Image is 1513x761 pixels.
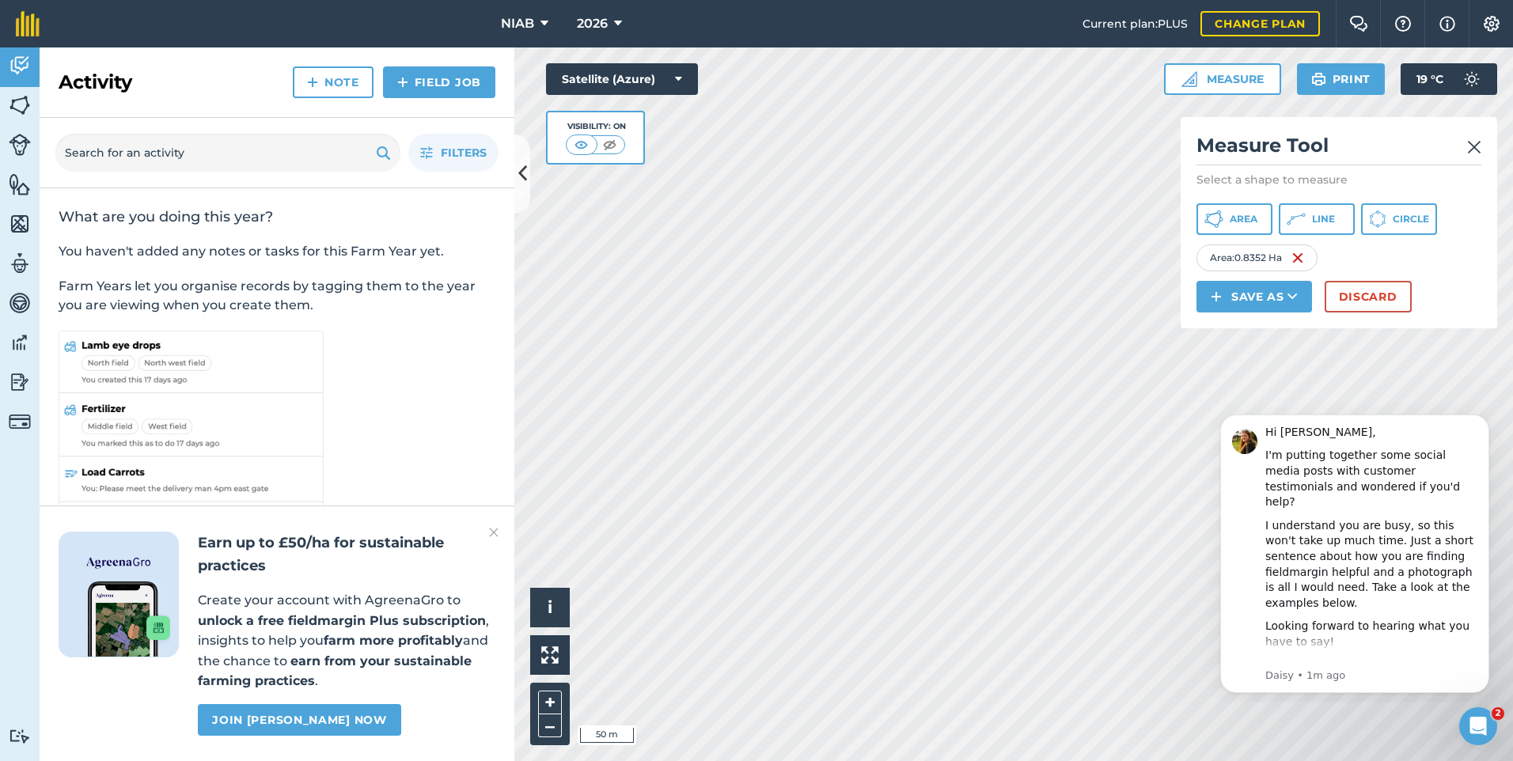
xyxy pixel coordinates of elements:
[59,242,495,261] p: You haven't added any notes or tasks for this Farm Year yet.
[1279,203,1355,235] button: Line
[307,73,318,92] img: svg+xml;base64,PHN2ZyB4bWxucz0iaHR0cDovL3d3dy53My5vcmcvMjAwMC9zdmciIHdpZHRoPSIxNCIgaGVpZ2h0PSIyNC...
[1459,707,1497,745] iframe: Intercom live chat
[55,134,400,172] input: Search for an activity
[198,532,495,577] h2: Earn up to £50/ha for sustainable practices
[293,66,374,98] a: Note
[1416,63,1443,95] span: 19 ° C
[59,207,495,226] h2: What are you doing this year?
[1291,248,1304,267] img: svg+xml;base64,PHN2ZyB4bWxucz0iaHR0cDovL3d3dy53My5vcmcvMjAwMC9zdmciIHdpZHRoPSIxNiIgaGVpZ2h0PSIyNC...
[546,63,698,95] button: Satellite (Azure)
[1401,63,1497,95] button: 19 °C
[1297,63,1386,95] button: Print
[1394,16,1413,32] img: A question mark icon
[1456,63,1488,95] img: svg+xml;base64,PD94bWwgdmVyc2lvbj0iMS4wIiBlbmNvZGluZz0idXRmLTgiPz4KPCEtLSBHZW5lcmF0b3I6IEFkb2JlIE...
[1467,138,1481,157] img: svg+xml;base64,PHN2ZyB4bWxucz0iaHR0cDovL3d3dy53My5vcmcvMjAwMC9zdmciIHdpZHRoPSIyMiIgaGVpZ2h0PSIzMC...
[1312,213,1335,225] span: Line
[538,714,562,737] button: –
[9,134,31,156] img: svg+xml;base64,PD94bWwgdmVyc2lvbj0iMS4wIiBlbmNvZGluZz0idXRmLTgiPz4KPCEtLSBHZW5lcmF0b3I6IEFkb2JlIE...
[1196,400,1513,702] iframe: Intercom notifications message
[1196,133,1481,165] h2: Measure Tool
[1311,70,1326,89] img: svg+xml;base64,PHN2ZyB4bWxucz0iaHR0cDovL3d3dy53My5vcmcvMjAwMC9zdmciIHdpZHRoPSIxOSIgaGVpZ2h0PSIyNC...
[1083,15,1188,32] span: Current plan : PLUS
[198,590,495,691] p: Create your account with AgreenaGro to , insights to help you and the chance to .
[577,14,608,33] span: 2026
[489,523,499,542] img: svg+xml;base64,PHN2ZyB4bWxucz0iaHR0cDovL3d3dy53My5vcmcvMjAwMC9zdmciIHdpZHRoPSIyMiIgaGVpZ2h0PSIzMC...
[198,704,400,736] a: Join [PERSON_NAME] now
[1439,14,1455,33] img: svg+xml;base64,PHN2ZyB4bWxucz0iaHR0cDovL3d3dy53My5vcmcvMjAwMC9zdmciIHdpZHRoPSIxNyIgaGVpZ2h0PSIxNy...
[376,143,391,162] img: svg+xml;base64,PHN2ZyB4bWxucz0iaHR0cDovL3d3dy53My5vcmcvMjAwMC9zdmciIHdpZHRoPSIxOSIgaGVpZ2h0PSIyNC...
[1181,71,1197,87] img: Ruler icon
[59,277,495,315] p: Farm Years let you organise records by tagging them to the year you are viewing when you create t...
[441,144,487,161] span: Filters
[1196,281,1312,312] button: Save as
[9,370,31,394] img: svg+xml;base64,PD94bWwgdmVyc2lvbj0iMS4wIiBlbmNvZGluZz0idXRmLTgiPz4KPCEtLSBHZW5lcmF0b3I6IEFkb2JlIE...
[1482,16,1501,32] img: A cog icon
[198,653,472,689] strong: earn from your sustainable farming practices
[1349,16,1368,32] img: Two speech bubbles overlapping with the left bubble in the forefront
[1325,281,1412,312] button: Discard
[9,252,31,275] img: svg+xml;base64,PD94bWwgdmVyc2lvbj0iMS4wIiBlbmNvZGluZz0idXRmLTgiPz4KPCEtLSBHZW5lcmF0b3I6IEFkb2JlIE...
[530,588,570,627] button: i
[1196,244,1318,271] div: Area : 0.8352 Ha
[9,93,31,117] img: svg+xml;base64,PHN2ZyB4bWxucz0iaHR0cDovL3d3dy53My5vcmcvMjAwMC9zdmciIHdpZHRoPSI1NiIgaGVpZ2h0PSI2MC...
[88,581,170,657] img: Screenshot of the Gro app
[1164,63,1281,95] button: Measure
[324,633,463,648] strong: farm more profitably
[566,120,626,133] div: Visibility: On
[600,137,620,153] img: svg+xml;base64,PHN2ZyB4bWxucz0iaHR0cDovL3d3dy53My5vcmcvMjAwMC9zdmciIHdpZHRoPSI1MCIgaGVpZ2h0PSI0MC...
[541,646,559,664] img: Four arrows, one pointing top left, one top right, one bottom right and the last bottom left
[9,331,31,354] img: svg+xml;base64,PD94bWwgdmVyc2lvbj0iMS4wIiBlbmNvZGluZz0idXRmLTgiPz4KPCEtLSBHZW5lcmF0b3I6IEFkb2JlIE...
[538,691,562,714] button: +
[1492,707,1504,720] span: 2
[1196,203,1272,235] button: Area
[408,134,499,172] button: Filters
[198,613,486,628] strong: unlock a free fieldmargin Plus subscription
[1393,213,1429,225] span: Circle
[16,11,40,36] img: fieldmargin Logo
[9,212,31,236] img: svg+xml;base64,PHN2ZyB4bWxucz0iaHR0cDovL3d3dy53My5vcmcvMjAwMC9zdmciIHdpZHRoPSI1NiIgaGVpZ2h0PSI2MC...
[59,70,132,95] h2: Activity
[9,54,31,78] img: svg+xml;base64,PD94bWwgdmVyc2lvbj0iMS4wIiBlbmNvZGluZz0idXRmLTgiPz4KPCEtLSBHZW5lcmF0b3I6IEFkb2JlIE...
[501,14,534,33] span: NIAB
[9,729,31,744] img: svg+xml;base64,PD94bWwgdmVyc2lvbj0iMS4wIiBlbmNvZGluZz0idXRmLTgiPz4KPCEtLSBHZW5lcmF0b3I6IEFkb2JlIE...
[9,411,31,433] img: svg+xml;base64,PD94bWwgdmVyc2lvbj0iMS4wIiBlbmNvZGluZz0idXRmLTgiPz4KPCEtLSBHZW5lcmF0b3I6IEFkb2JlIE...
[397,73,408,92] img: svg+xml;base64,PHN2ZyB4bWxucz0iaHR0cDovL3d3dy53My5vcmcvMjAwMC9zdmciIHdpZHRoPSIxNCIgaGVpZ2h0PSIyNC...
[1211,287,1222,306] img: svg+xml;base64,PHN2ZyB4bWxucz0iaHR0cDovL3d3dy53My5vcmcvMjAwMC9zdmciIHdpZHRoPSIxNCIgaGVpZ2h0PSIyNC...
[548,597,552,617] span: i
[9,172,31,196] img: svg+xml;base64,PHN2ZyB4bWxucz0iaHR0cDovL3d3dy53My5vcmcvMjAwMC9zdmciIHdpZHRoPSI1NiIgaGVpZ2h0PSI2MC...
[1361,203,1437,235] button: Circle
[9,291,31,315] img: svg+xml;base64,PD94bWwgdmVyc2lvbj0iMS4wIiBlbmNvZGluZz0idXRmLTgiPz4KPCEtLSBHZW5lcmF0b3I6IEFkb2JlIE...
[383,66,495,98] a: Field Job
[1200,11,1320,36] a: Change plan
[1196,172,1481,187] p: Select a shape to measure
[1230,213,1257,225] span: Area
[571,137,591,153] img: svg+xml;base64,PHN2ZyB4bWxucz0iaHR0cDovL3d3dy53My5vcmcvMjAwMC9zdmciIHdpZHRoPSI1MCIgaGVpZ2h0PSI0MC...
